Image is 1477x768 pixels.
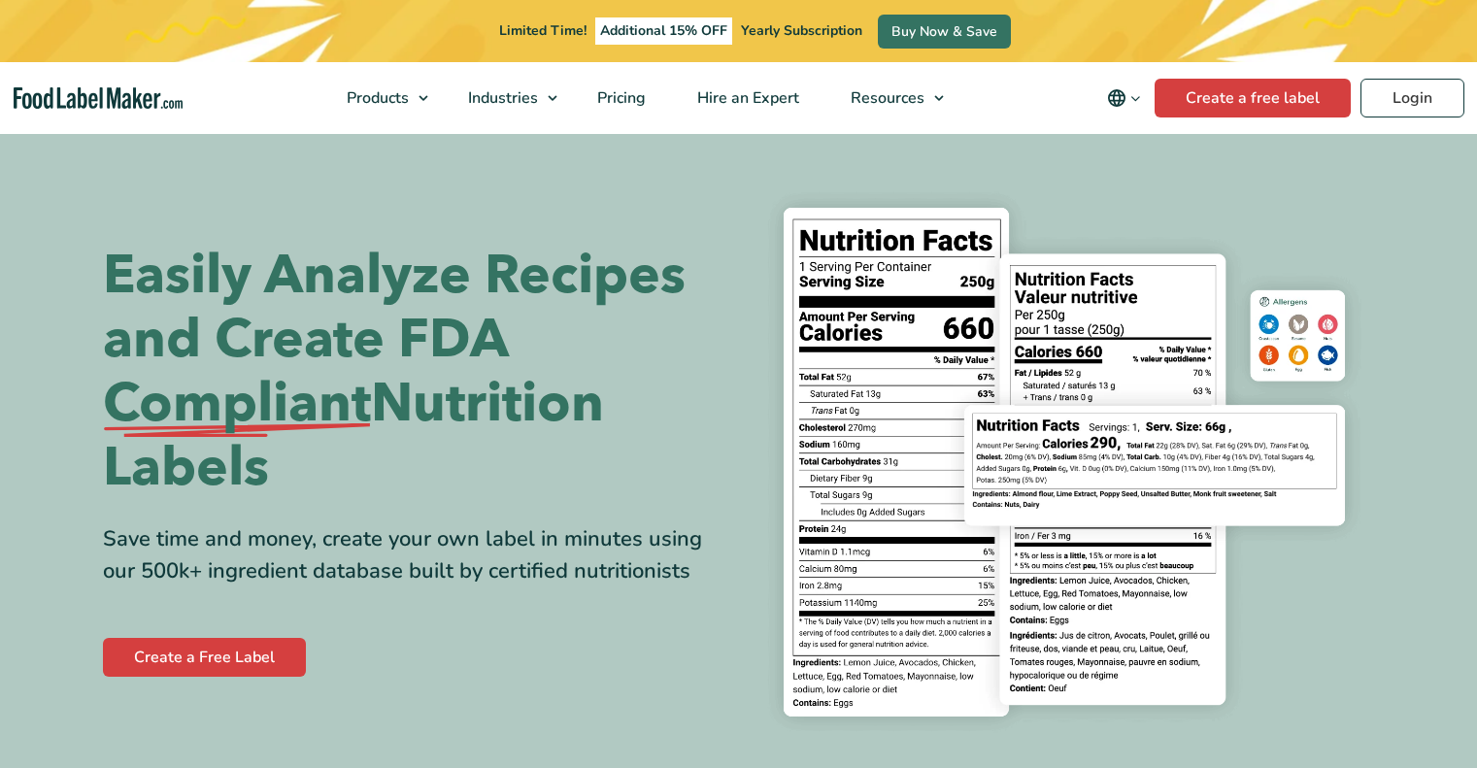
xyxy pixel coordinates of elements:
a: Login [1360,79,1464,117]
span: Yearly Subscription [741,21,862,40]
a: Industries [443,62,567,134]
span: Hire an Expert [691,87,801,109]
a: Buy Now & Save [878,15,1011,49]
a: Create a Free Label [103,638,306,677]
h1: Easily Analyze Recipes and Create FDA Nutrition Labels [103,244,724,500]
a: Create a free label [1155,79,1351,117]
div: Save time and money, create your own label in minutes using our 500k+ ingredient database built b... [103,523,724,587]
span: Limited Time! [499,21,587,40]
a: Resources [825,62,954,134]
a: Pricing [572,62,667,134]
span: Pricing [591,87,648,109]
span: Compliant [103,372,371,436]
span: Products [341,87,411,109]
span: Industries [462,87,540,109]
button: Change language [1093,79,1155,117]
a: Hire an Expert [672,62,821,134]
a: Products [321,62,438,134]
a: Food Label Maker homepage [14,87,183,110]
span: Additional 15% OFF [595,17,732,45]
span: Resources [845,87,926,109]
